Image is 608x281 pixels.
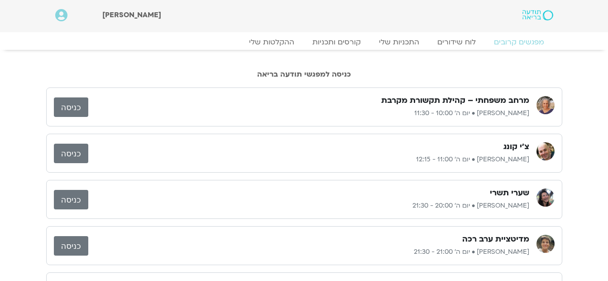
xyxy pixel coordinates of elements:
[54,97,88,117] a: כניסה
[462,234,529,245] h3: מדיטציית ערב רכה
[102,10,161,20] span: [PERSON_NAME]
[303,38,370,47] a: קורסים ותכניות
[88,108,529,119] p: [PERSON_NAME] • יום ה׳ 10:00 - 11:30
[240,38,303,47] a: ההקלטות שלי
[485,38,553,47] a: מפגשים קרובים
[536,189,555,207] img: מירה רגב
[88,200,529,211] p: [PERSON_NAME] • יום ה׳ 20:00 - 21:30
[88,154,529,165] p: [PERSON_NAME] • יום ה׳ 11:00 - 12:15
[536,96,555,114] img: שגית רוסו יצחקי
[490,188,529,199] h3: שערי תשרי
[55,38,553,47] nav: Menu
[46,70,562,78] h2: כניסה למפגשי תודעה בריאה
[536,235,555,253] img: נעם גרייף
[503,141,529,152] h3: צ'י קונג
[536,142,555,160] img: אריאל מירוז
[54,190,88,209] a: כניסה
[54,144,88,163] a: כניסה
[88,247,529,257] p: [PERSON_NAME] • יום ה׳ 21:00 - 21:30
[428,38,485,47] a: לוח שידורים
[370,38,428,47] a: התכניות שלי
[381,95,529,106] h3: מרחב משפחתי – קהילת תקשורת מקרבת
[54,236,88,256] a: כניסה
